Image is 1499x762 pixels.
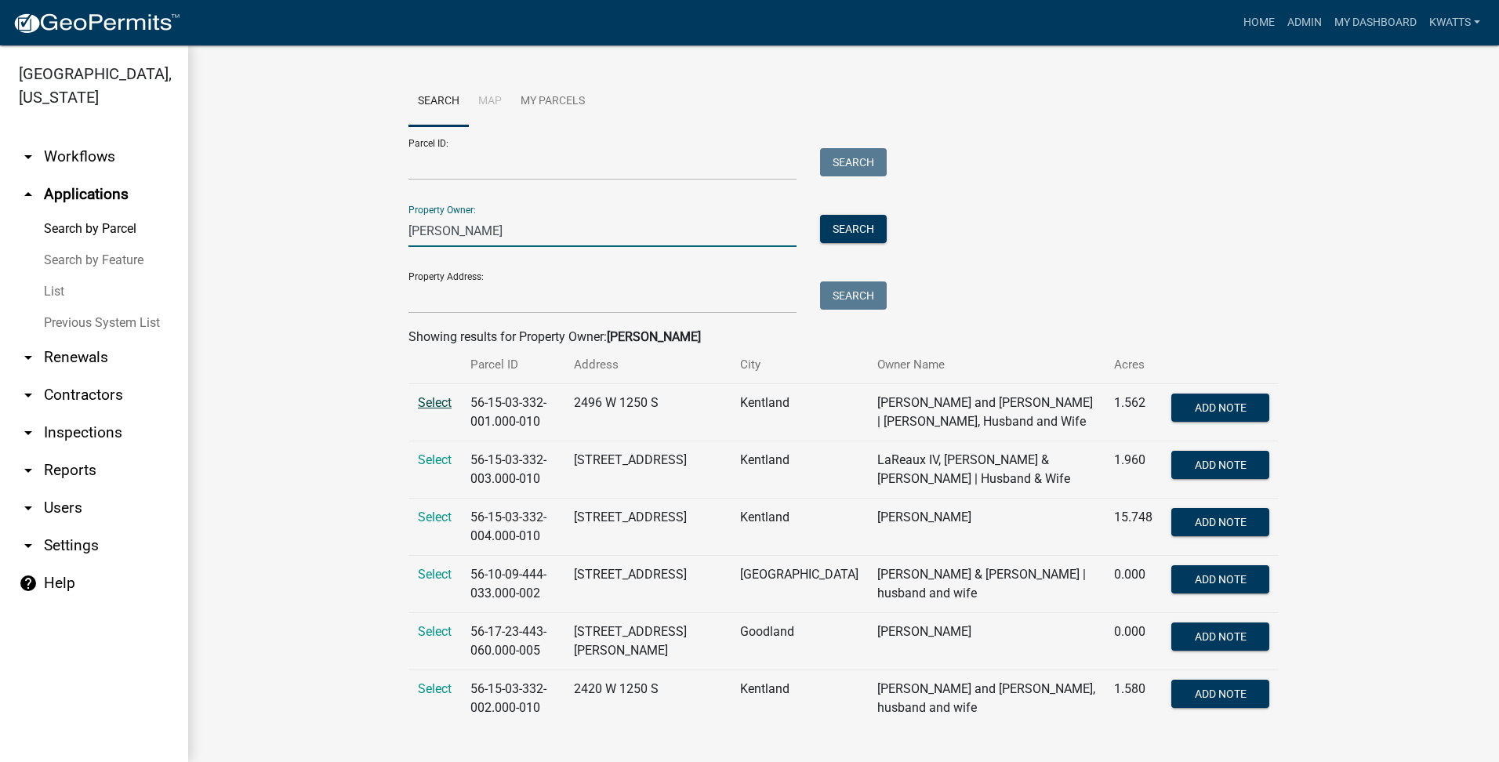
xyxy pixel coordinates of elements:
[1105,670,1162,728] td: 1.580
[868,670,1105,728] td: [PERSON_NAME] and [PERSON_NAME], husband and wife
[511,77,594,127] a: My Parcels
[1171,451,1269,479] button: Add Note
[564,441,731,499] td: [STREET_ADDRESS]
[19,147,38,166] i: arrow_drop_down
[19,348,38,367] i: arrow_drop_down
[418,681,452,696] a: Select
[418,452,452,467] a: Select
[868,384,1105,441] td: [PERSON_NAME] and [PERSON_NAME] | [PERSON_NAME], Husband and Wife
[19,574,38,593] i: help
[19,536,38,555] i: arrow_drop_down
[1171,680,1269,708] button: Add Note
[418,510,452,524] a: Select
[607,329,701,344] strong: [PERSON_NAME]
[564,613,731,670] td: [STREET_ADDRESS][PERSON_NAME]
[461,556,564,613] td: 56-10-09-444-033.000-002
[1237,8,1281,38] a: Home
[868,347,1105,383] th: Owner Name
[564,347,731,383] th: Address
[868,613,1105,670] td: [PERSON_NAME]
[19,499,38,517] i: arrow_drop_down
[461,499,564,556] td: 56-15-03-332-004.000-010
[461,613,564,670] td: 56-17-23-443-060.000-005
[1194,459,1246,471] span: Add Note
[820,281,887,310] button: Search
[19,386,38,405] i: arrow_drop_down
[731,499,868,556] td: Kentland
[868,556,1105,613] td: [PERSON_NAME] & [PERSON_NAME] | husband and wife
[1171,394,1269,422] button: Add Note
[1105,613,1162,670] td: 0.000
[564,670,731,728] td: 2420 W 1250 S
[1171,508,1269,536] button: Add Note
[461,384,564,441] td: 56-15-03-332-001.000-010
[19,461,38,480] i: arrow_drop_down
[408,77,469,127] a: Search
[1105,347,1162,383] th: Acres
[19,185,38,204] i: arrow_drop_up
[1194,401,1246,414] span: Add Note
[820,215,887,243] button: Search
[418,624,452,639] a: Select
[1105,384,1162,441] td: 1.562
[19,423,38,442] i: arrow_drop_down
[408,328,1279,347] div: Showing results for Property Owner:
[1105,556,1162,613] td: 0.000
[564,384,731,441] td: 2496 W 1250 S
[461,441,564,499] td: 56-15-03-332-003.000-010
[1281,8,1328,38] a: Admin
[461,670,564,728] td: 56-15-03-332-002.000-010
[1328,8,1423,38] a: My Dashboard
[1105,441,1162,499] td: 1.960
[1105,499,1162,556] td: 15.748
[564,499,731,556] td: [STREET_ADDRESS]
[868,441,1105,499] td: LaReaux IV, [PERSON_NAME] & [PERSON_NAME] | Husband & Wife
[868,499,1105,556] td: [PERSON_NAME]
[461,347,564,383] th: Parcel ID
[731,613,868,670] td: Goodland
[731,441,868,499] td: Kentland
[418,567,452,582] a: Select
[731,384,868,441] td: Kentland
[1423,8,1486,38] a: Kwatts
[1194,688,1246,700] span: Add Note
[731,556,868,613] td: [GEOGRAPHIC_DATA]
[1194,630,1246,643] span: Add Note
[1171,565,1269,593] button: Add Note
[564,556,731,613] td: [STREET_ADDRESS]
[1194,516,1246,528] span: Add Note
[418,395,452,410] a: Select
[731,347,868,383] th: City
[820,148,887,176] button: Search
[731,670,868,728] td: Kentland
[1194,573,1246,586] span: Add Note
[1171,622,1269,651] button: Add Note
